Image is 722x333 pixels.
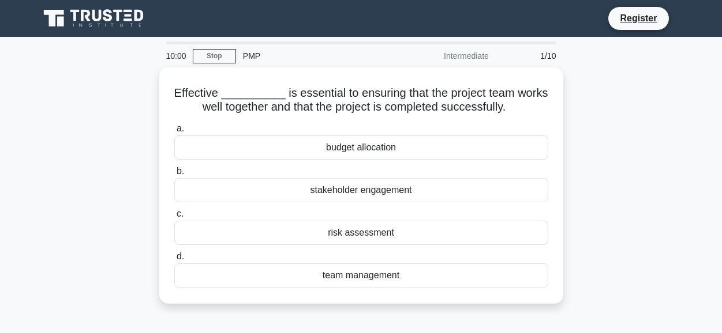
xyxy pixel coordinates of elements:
span: d. [177,251,184,261]
div: budget allocation [174,135,548,160]
div: 10:00 [159,44,193,67]
span: c. [177,209,184,218]
div: Intermediate [395,44,496,67]
h5: Effective __________ is essential to ensuring that the project team works well together and that ... [173,86,549,115]
div: 1/10 [496,44,563,67]
span: a. [177,123,184,133]
span: b. [177,166,184,176]
div: risk assessment [174,221,548,245]
div: stakeholder engagement [174,178,548,202]
div: PMP [236,44,395,67]
div: team management [174,263,548,287]
a: Register [613,11,664,25]
a: Stop [193,49,236,63]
